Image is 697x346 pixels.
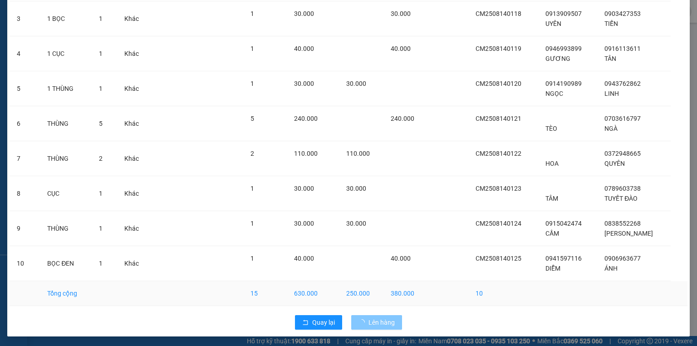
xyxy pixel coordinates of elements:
[604,20,618,27] span: TIẾN
[545,80,582,87] span: 0914190989
[40,281,92,306] td: Tổng cộng
[391,45,411,52] span: 40.000
[604,125,618,132] span: NGÀ
[287,281,339,306] td: 630.000
[604,115,641,122] span: 0703616797
[294,150,318,157] span: 110.000
[250,45,254,52] span: 1
[10,1,40,36] td: 3
[40,211,92,246] td: THÙNG
[40,106,92,141] td: THÙNG
[10,36,40,71] td: 4
[99,260,103,267] span: 1
[604,230,653,237] span: [PERSON_NAME]
[302,319,309,326] span: rollback
[40,141,92,176] td: THÙNG
[545,230,559,237] span: CẦM
[294,220,314,227] span: 30.000
[294,10,314,17] span: 30.000
[545,255,582,262] span: 0941597116
[250,185,254,192] span: 1
[476,220,521,227] span: CM2508140124
[10,246,40,281] td: 10
[117,1,151,36] td: Khác
[117,141,151,176] td: Khác
[391,115,414,122] span: 240.000
[99,225,103,232] span: 1
[99,85,103,92] span: 1
[368,317,395,327] span: Lên hàng
[294,185,314,192] span: 30.000
[468,281,539,306] td: 10
[545,20,561,27] span: UYÊN
[346,150,370,157] span: 110.000
[117,246,151,281] td: Khác
[250,255,254,262] span: 1
[476,255,521,262] span: CM2508140125
[476,10,521,17] span: CM2508140118
[99,155,103,162] span: 2
[10,176,40,211] td: 8
[604,45,641,52] span: 0916113611
[604,220,641,227] span: 0838552268
[346,185,366,192] span: 30.000
[358,319,368,326] span: loading
[40,246,92,281] td: BỌC ĐEN
[604,55,616,62] span: TÂN
[545,160,559,167] span: HOA
[99,190,103,197] span: 1
[99,120,103,127] span: 5
[117,211,151,246] td: Khác
[10,141,40,176] td: 7
[604,255,641,262] span: 0906963677
[117,36,151,71] td: Khác
[294,80,314,87] span: 30.000
[604,10,641,17] span: 0903427353
[351,315,402,330] button: Lên hàng
[545,10,582,17] span: 0913909507
[250,150,254,157] span: 2
[294,255,314,262] span: 40.000
[476,185,521,192] span: CM2508140123
[346,80,366,87] span: 30.000
[243,281,287,306] td: 15
[40,36,92,71] td: 1 CỤC
[346,220,366,227] span: 30.000
[339,281,383,306] td: 250.000
[545,265,560,272] span: DIỄM
[604,160,625,167] span: QUYÊN
[391,10,411,17] span: 30.000
[604,265,618,272] span: ÁNH
[117,106,151,141] td: Khác
[391,255,411,262] span: 40.000
[383,281,428,306] td: 380.000
[10,71,40,106] td: 5
[250,220,254,227] span: 1
[250,10,254,17] span: 1
[545,55,570,62] span: GƯƠNG
[294,115,318,122] span: 240.000
[10,211,40,246] td: 9
[604,90,619,97] span: LINH
[545,90,563,97] span: NGỌC
[250,80,254,87] span: 1
[545,125,557,132] span: TÈO
[99,15,103,22] span: 1
[117,71,151,106] td: Khác
[604,195,638,202] span: TUYẾT ĐÀO
[604,80,641,87] span: 0943762862
[476,80,521,87] span: CM2508140120
[545,195,558,202] span: TÂM
[40,176,92,211] td: CỤC
[545,220,582,227] span: 0915042474
[10,106,40,141] td: 6
[604,185,641,192] span: 0789603738
[250,115,254,122] span: 5
[545,45,582,52] span: 0946993899
[295,315,342,330] button: rollbackQuay lại
[40,1,92,36] td: 1 BỌC
[476,150,521,157] span: CM2508140122
[40,71,92,106] td: 1 THÙNG
[476,115,521,122] span: CM2508140121
[99,50,103,57] span: 1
